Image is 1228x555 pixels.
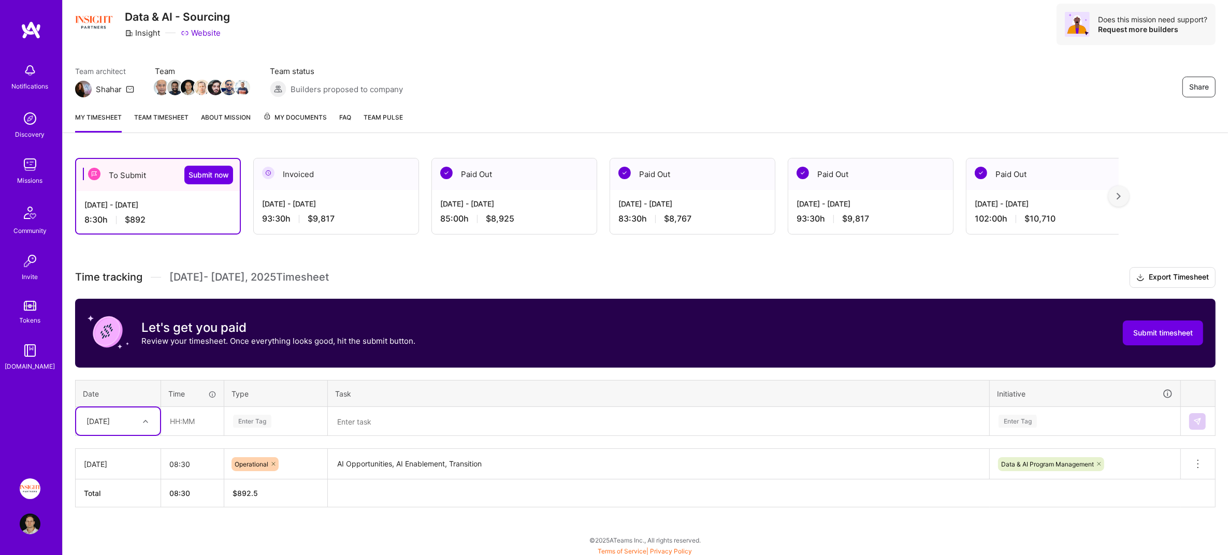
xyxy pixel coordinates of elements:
[797,198,945,209] div: [DATE] - [DATE]
[339,112,351,133] a: FAQ
[16,129,45,140] div: Discovery
[184,166,233,184] button: Submit now
[208,80,223,95] img: Team Member Avatar
[13,225,47,236] div: Community
[189,170,229,180] span: Submit now
[182,79,195,96] a: Team Member Avatar
[997,388,1173,400] div: Initiative
[328,380,990,407] th: Task
[975,198,1123,209] div: [DATE] - [DATE]
[20,60,40,81] img: bell
[975,213,1123,224] div: 102:00 h
[88,168,100,180] img: To Submit
[440,167,453,179] img: Paid Out
[235,80,250,95] img: Team Member Avatar
[618,198,767,209] div: [DATE] - [DATE]
[235,460,268,468] span: Operational
[20,315,41,326] div: Tokens
[75,271,142,284] span: Time tracking
[20,108,40,129] img: discovery
[76,479,161,507] th: Total
[797,167,809,179] img: Paid Out
[222,79,236,96] a: Team Member Avatar
[664,213,691,224] span: $8,767
[1117,193,1121,200] img: right
[797,213,945,224] div: 93:30 h
[12,81,49,92] div: Notifications
[20,251,40,271] img: Invite
[155,66,249,77] span: Team
[17,478,43,499] a: Insight Partners: Data & AI - Sourcing
[1098,14,1207,24] div: Does this mission need support?
[1001,460,1094,468] span: Data & AI Program Management
[168,79,182,96] a: Team Member Avatar
[1130,267,1216,288] button: Export Timesheet
[236,79,249,96] a: Team Member Avatar
[1098,24,1207,34] div: Request more builders
[17,514,43,534] a: User Avatar
[20,478,40,499] img: Insight Partners: Data & AI - Sourcing
[155,79,168,96] a: Team Member Avatar
[262,167,275,179] img: Invoiced
[75,4,112,41] img: Company Logo
[486,213,514,224] span: $8,925
[75,81,92,97] img: Team Architect
[86,416,110,427] div: [DATE]
[134,112,189,133] a: Team timesheet
[618,213,767,224] div: 83:30 h
[162,407,223,435] input: HH:MM
[141,335,415,346] p: Review your timesheet. Once everything looks good, hit the submit button.
[194,80,210,95] img: Team Member Avatar
[161,450,224,478] input: HH:MM
[788,158,953,190] div: Paid Out
[22,271,38,282] div: Invite
[62,527,1228,553] div: © 2025 ATeams Inc., All rights reserved.
[125,214,146,225] span: $892
[221,80,237,95] img: Team Member Avatar
[209,79,222,96] a: Team Member Avatar
[262,198,410,209] div: [DATE] - [DATE]
[181,80,196,95] img: Team Member Avatar
[21,21,41,39] img: logo
[76,380,161,407] th: Date
[125,27,160,38] div: Insight
[1133,328,1193,338] span: Submit timesheet
[75,112,122,133] a: My timesheet
[364,113,403,121] span: Team Pulse
[75,66,134,77] span: Team architect
[169,271,329,284] span: [DATE] - [DATE] , 2025 Timesheet
[364,112,403,133] a: Team Pulse
[233,413,271,429] div: Enter Tag
[966,158,1131,190] div: Paid Out
[125,29,133,37] i: icon CompanyGray
[84,214,232,225] div: 8:30 h
[1193,417,1202,426] img: Submit
[76,159,240,191] div: To Submit
[181,27,221,38] a: Website
[598,547,647,555] a: Terms of Service
[308,213,335,224] span: $9,817
[432,158,597,190] div: Paid Out
[224,380,328,407] th: Type
[1136,272,1145,283] i: icon Download
[1189,82,1209,92] span: Share
[154,80,169,95] img: Team Member Avatar
[167,80,183,95] img: Team Member Avatar
[263,112,327,133] a: My Documents
[201,112,251,133] a: About Mission
[5,361,55,372] div: [DOMAIN_NAME]
[20,514,40,534] img: User Avatar
[610,158,775,190] div: Paid Out
[18,175,43,186] div: Missions
[440,198,588,209] div: [DATE] - [DATE]
[195,79,209,96] a: Team Member Avatar
[329,450,988,478] textarea: AI Opportunities, AI Enablement, Transition
[263,112,327,123] span: My Documents
[262,213,410,224] div: 93:30 h
[161,479,224,507] th: 08:30
[270,81,286,97] img: Builders proposed to company
[842,213,869,224] span: $9,817
[598,547,692,555] span: |
[20,154,40,175] img: teamwork
[975,167,987,179] img: Paid Out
